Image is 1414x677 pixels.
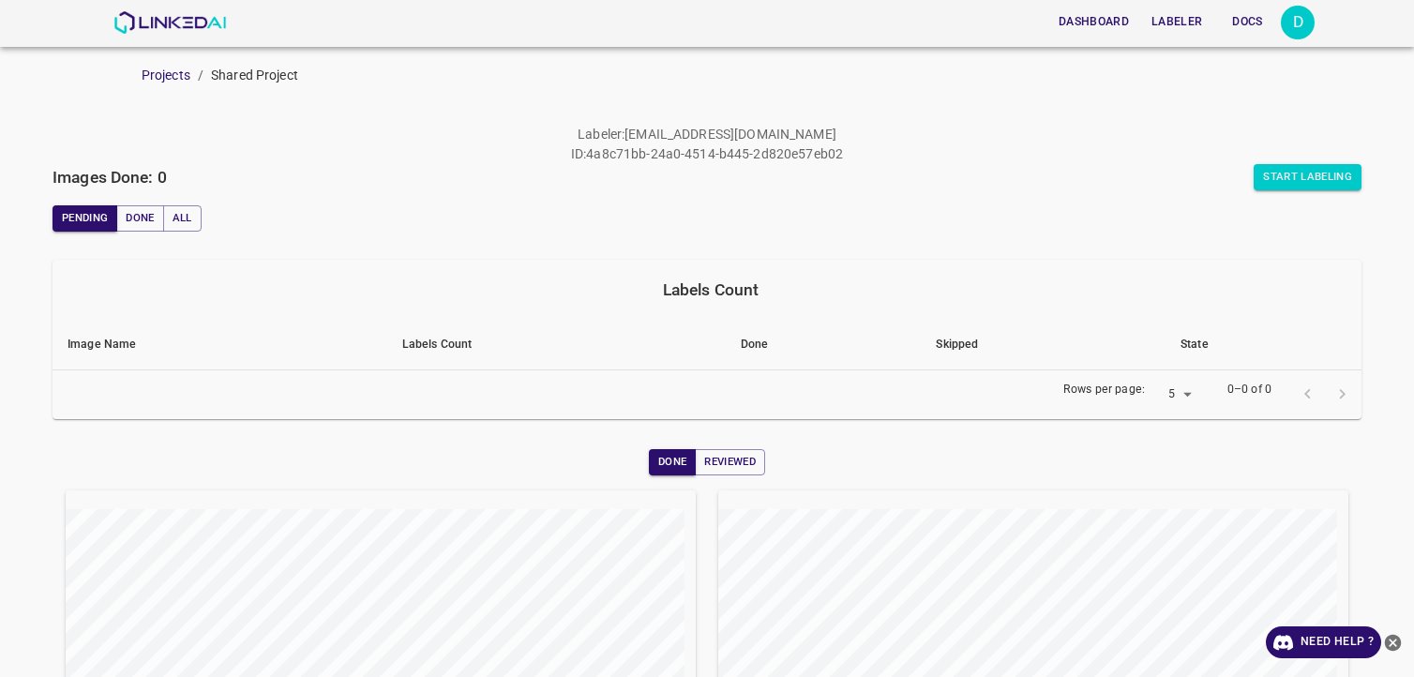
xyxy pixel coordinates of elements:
[1266,626,1381,658] a: Need Help ?
[1227,382,1271,399] p: 0–0 of 0
[1166,320,1361,370] th: State
[571,144,586,164] p: ID :
[1381,626,1405,658] button: close-help
[1047,3,1140,41] a: Dashboard
[586,144,843,164] p: 4a8c71bb-24a0-4514-b445-2d820e57eb02
[695,449,765,475] button: Reviewed
[1152,383,1197,408] div: 5
[53,164,167,190] h6: Images Done: 0
[387,320,726,370] th: Labels Count
[1213,3,1281,41] a: Docs
[113,11,227,34] img: LinkedAI
[1281,6,1315,39] div: D
[142,68,190,83] a: Projects
[1144,7,1210,38] button: Labeler
[68,277,1354,303] div: Labels Count
[53,205,117,232] button: Pending
[921,320,1166,370] th: Skipped
[1063,382,1145,399] p: Rows per page:
[53,320,387,370] th: Image Name
[624,125,836,144] p: [EMAIL_ADDRESS][DOMAIN_NAME]
[142,66,1414,85] nav: breadcrumb
[163,205,202,232] button: All
[1217,7,1277,38] button: Docs
[211,66,298,85] p: Shared Project
[1140,3,1213,41] a: Labeler
[1051,7,1136,38] button: Dashboard
[1254,164,1361,190] button: Start Labeling
[578,125,624,144] p: Labeler :
[198,66,203,85] li: /
[116,205,163,232] button: Done
[1281,6,1315,39] button: Open settings
[649,449,696,475] button: Done
[726,320,921,370] th: Done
